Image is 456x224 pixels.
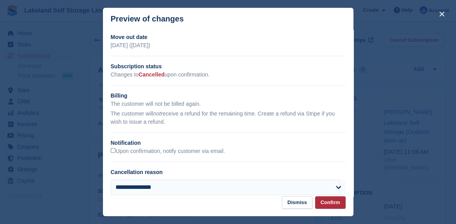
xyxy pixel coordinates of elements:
[111,148,225,155] label: Upon confirmation, notify customer via email.
[282,196,312,209] button: Dismiss
[153,110,160,117] em: not
[111,139,346,147] h2: Notification
[111,41,346,50] p: [DATE] ([DATE])
[436,8,448,20] button: close
[111,110,346,126] p: The customer will receive a refund for the remaining time. Create a refund via Stripe if you wish...
[111,14,184,23] p: Preview of changes
[111,33,346,41] h2: Move out date
[111,71,346,79] p: Changes to upon confirmation.
[111,62,346,71] h2: Subscription status
[315,196,346,209] button: Confirm
[111,148,116,153] input: Upon confirmation, notify customer via email.
[111,169,163,175] label: Cancellation reason
[111,92,346,100] h2: Billing
[139,71,164,78] span: Cancelled
[111,100,346,108] p: The customer will not be billed again.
